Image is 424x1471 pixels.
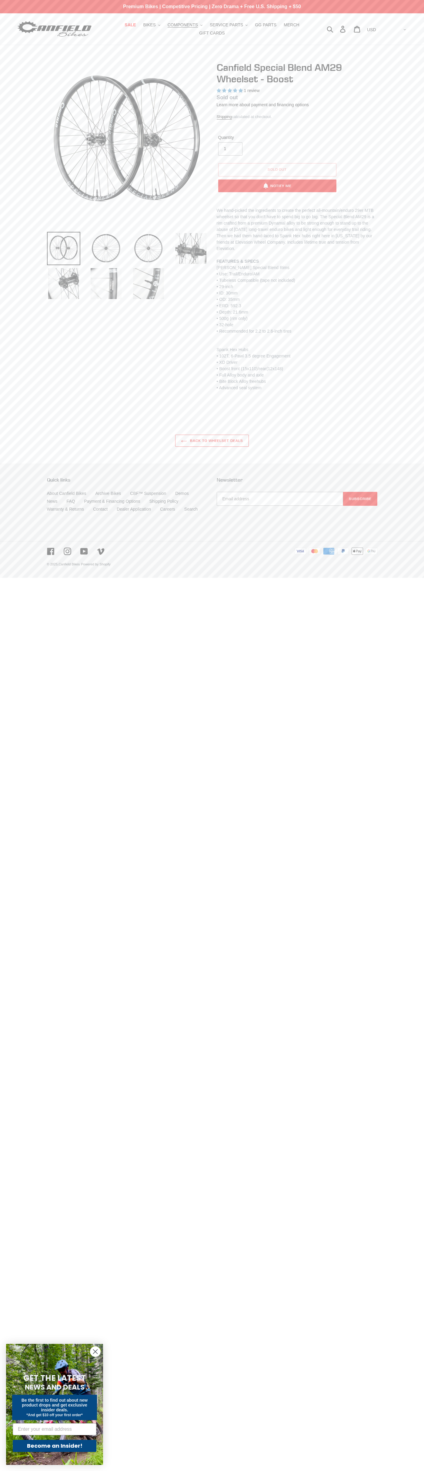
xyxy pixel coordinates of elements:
[23,1373,86,1384] span: GET THE LATEST
[217,347,377,391] p: Spank Hex Hubs • 102T, 6-Pawl 3.5 degree Engagement • XD Driver • Boost front (15x110)/rear(12x14...
[168,22,198,28] span: COMPONENTS
[89,267,123,300] img: Load image into Gallery viewer, Canfield Special Blend AM29 Wheelset - Boost
[47,562,80,566] small: © 2025,
[47,491,86,496] a: About Canfield Bikes
[217,62,377,85] h1: Canfield Special Blend AM29 Wheelset - Boost
[22,1398,88,1412] span: Be the first to find out about new product drops and get exclusive insider deals.
[217,114,232,120] a: Shipping
[284,22,299,28] span: MERCH
[140,21,163,29] button: BIKES
[84,499,140,504] a: Payment & Financing Options
[47,507,84,512] a: Warranty & Returns
[218,134,276,141] label: Quantity
[244,88,259,93] span: 1 review
[143,22,156,28] span: BIKES
[125,22,136,28] span: SALE
[281,21,302,29] a: MERCH
[217,492,343,506] input: Email address
[132,232,165,265] img: Load image into Gallery viewer, Canfield Special Blend AM29 Wheelset - Boost
[217,259,259,264] strong: FEATURES & SPECS
[217,94,238,100] span: Sold out
[160,507,175,512] a: Careers
[218,163,336,176] button: Sold out
[47,232,80,265] img: Load image into Gallery viewer, Canfield Special Blend AM29 Wheelset - Boost
[255,22,276,28] span: GG PARTS
[95,491,121,496] a: Archive Bikes
[25,1382,85,1392] span: NEWS AND DEALS
[149,499,179,504] a: Shipping Policy
[132,267,165,300] img: Load image into Gallery viewer, Canfield Special Blend AM29 Wheelset - Boost
[90,1346,101,1357] button: Close dialog
[268,167,287,172] span: Sold out
[217,207,377,341] p: We hand-picked the ingredients to create the perfect all-mountain/enduro 29er MTB wheelset so tha...
[47,267,80,300] img: Load image into Gallery viewer, Canfield Special Blend AM29 Wheelset - Boost
[218,179,336,192] button: Notify Me
[174,232,208,265] img: Load image into Gallery viewer, Canfield Special Blend AM29 Wheelset - Boost
[217,102,309,107] a: Learn more about payment and financing options
[175,435,249,447] a: Back to WHEELSET DEALS
[13,1423,96,1435] input: Enter your email address
[81,562,111,566] a: Powered by Shopify
[217,88,244,93] span: 5.00 stars
[93,507,108,512] a: Contact
[207,21,251,29] button: SERVICE PARTS
[130,491,166,496] a: CBF™ Suspension
[58,562,80,566] a: Canfield Bikes
[217,477,377,483] p: Newsletter
[349,496,372,501] span: Subscribe
[184,507,198,512] a: Search
[26,1413,82,1417] span: *And get $10 off your first order*
[217,114,377,120] div: calculated at checkout.
[196,29,228,37] a: GIFT CARDS
[17,20,92,39] img: Canfield Bikes
[175,491,189,496] a: Demos
[13,1440,96,1452] button: Become an Insider!
[210,22,243,28] span: SERVICE PARTS
[47,477,208,483] p: Quick links
[67,499,75,504] a: FAQ
[122,21,139,29] a: SALE
[117,507,151,512] a: Dealer Application
[165,21,205,29] button: COMPONENTS
[89,232,123,265] img: Load image into Gallery viewer, Canfield Special Blend AM29 Wheelset - Boost
[47,499,58,504] a: News
[252,21,279,29] a: GG PARTS
[343,492,377,506] button: Subscribe
[199,31,225,36] span: GIFT CARDS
